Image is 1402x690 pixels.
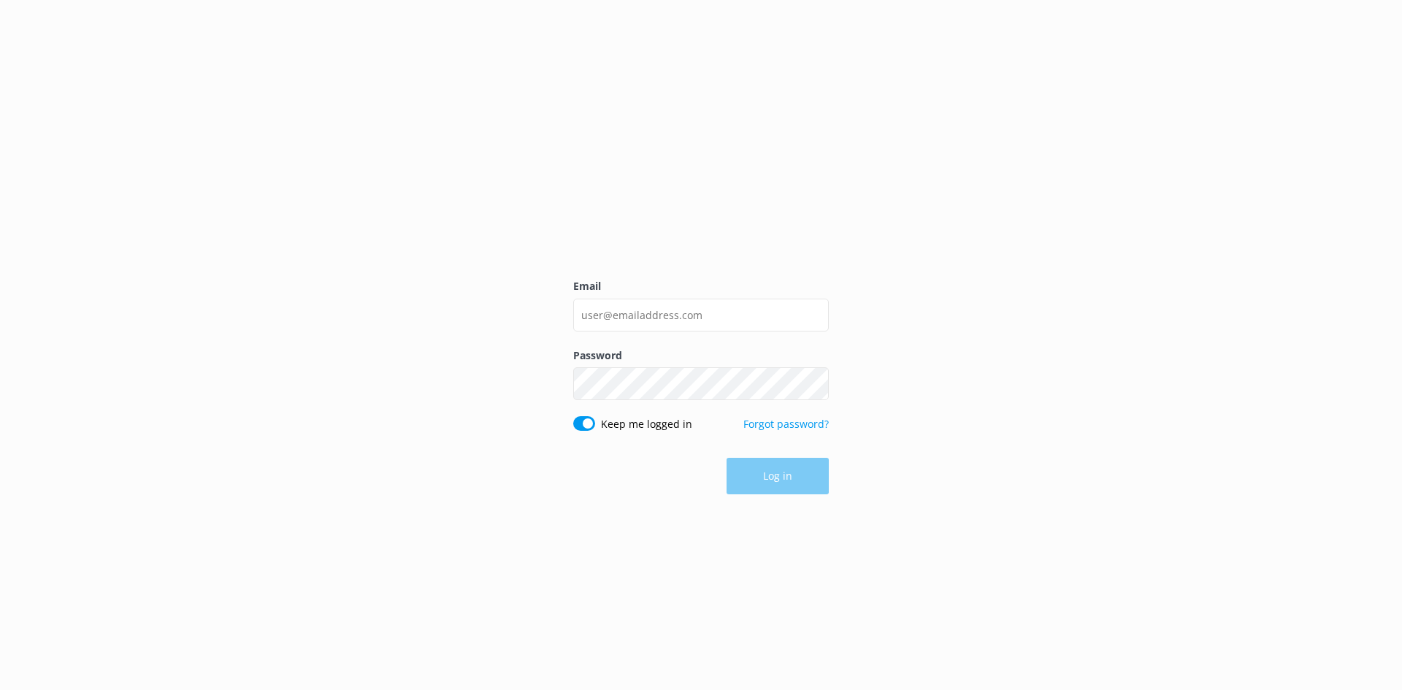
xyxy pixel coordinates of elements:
label: Password [573,348,829,364]
input: user@emailaddress.com [573,299,829,331]
label: Keep me logged in [601,416,692,432]
button: Show password [800,369,829,399]
a: Forgot password? [743,417,829,431]
label: Email [573,278,829,294]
